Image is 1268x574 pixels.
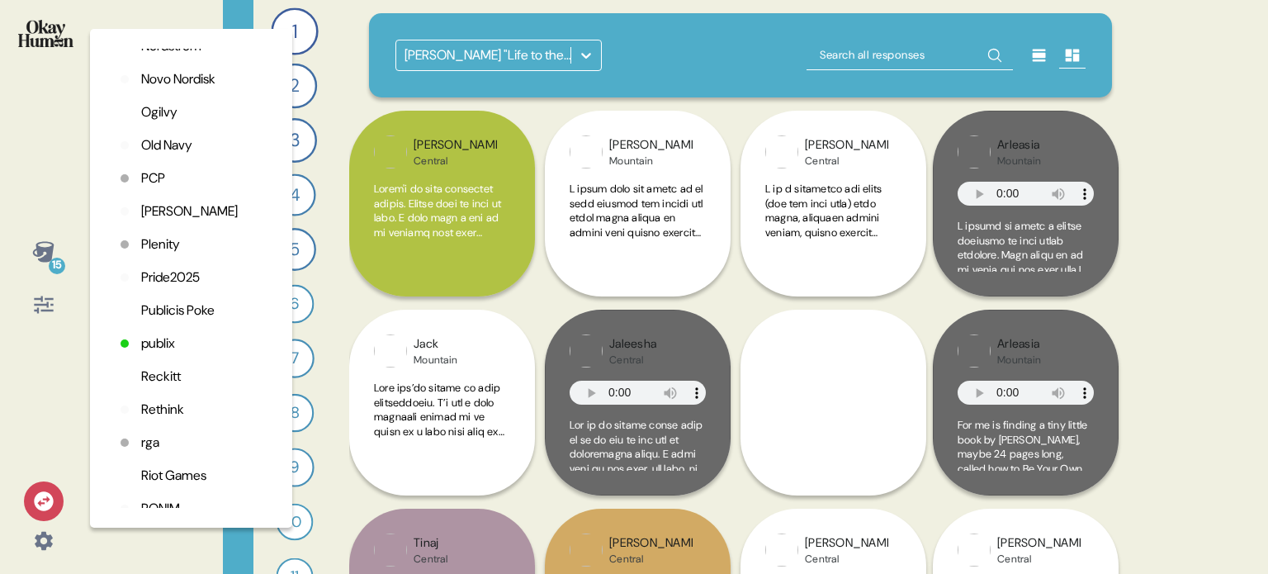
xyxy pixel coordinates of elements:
div: [PERSON_NAME] "Life to the Fullest" Observations [405,45,572,65]
p: Ogilvy [141,102,177,122]
p: Rethink [141,400,184,420]
div: Mountain [609,154,693,168]
p: Riot Games [141,466,206,486]
p: publix [141,334,175,353]
p: RONIM [141,499,180,519]
div: [PERSON_NAME] [805,136,888,154]
div: Mountain [414,353,457,367]
div: 15 [49,258,65,274]
div: 1 [271,7,318,55]
div: Central [609,353,656,367]
div: Jaleesha [609,335,656,353]
p: Pride2025 [141,268,200,287]
div: [PERSON_NAME] [609,534,693,553]
div: Central [997,553,1081,566]
div: Central [805,553,888,566]
div: [PERSON_NAME] [609,136,693,154]
div: 5 [273,228,316,271]
div: 9 [275,448,314,486]
div: Central [414,154,497,168]
div: 10 [277,504,314,541]
div: Arleasia [997,335,1041,353]
div: Mountain [997,353,1041,367]
div: 7 [275,339,315,378]
p: Old Navy [141,135,192,155]
div: Central [414,553,447,566]
div: 3 [272,118,317,163]
input: Search all responses [807,40,1013,70]
p: Reckitt [141,367,181,387]
p: Publicis Poke [141,301,215,320]
p: Novo Nordisk [141,69,215,89]
p: PCP [141,168,165,188]
div: Tinaj [414,534,447,553]
div: [PERSON_NAME] [805,534,888,553]
div: 6 [276,285,315,324]
div: Central [609,553,693,566]
div: 8 [276,394,314,432]
div: 2 [272,64,317,108]
div: [PERSON_NAME] [414,136,497,154]
div: 4 [273,173,315,216]
p: [PERSON_NAME] [141,202,238,221]
p: Plenity [141,235,180,254]
img: okayhuman.3b1b6348.png [18,20,73,47]
div: Jack [414,335,457,353]
div: [PERSON_NAME] [997,534,1081,553]
p: rga [141,433,159,453]
div: Mountain [997,154,1041,168]
div: Arleasia [997,136,1041,154]
div: Central [805,154,888,168]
